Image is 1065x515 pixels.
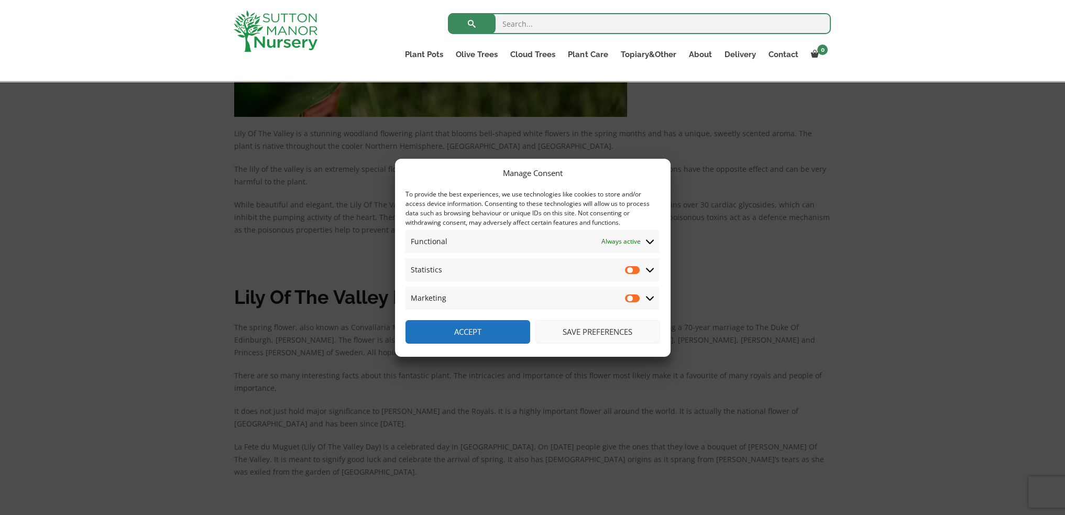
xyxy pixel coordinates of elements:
[503,167,563,179] div: Manage Consent
[399,47,449,62] a: Plant Pots
[234,10,317,52] img: logo
[448,13,831,34] input: Search...
[614,47,682,62] a: Topiary&Other
[411,264,442,276] span: Statistics
[405,287,659,310] summary: Marketing
[449,47,504,62] a: Olive Trees
[762,47,804,62] a: Contact
[535,320,660,344] button: Save preferences
[504,47,562,62] a: Cloud Trees
[405,190,659,227] div: To provide the best experiences, we use technologies like cookies to store and/or access device i...
[601,235,641,248] span: Always active
[817,45,828,55] span: 0
[405,320,530,344] button: Accept
[718,47,762,62] a: Delivery
[562,47,614,62] a: Plant Care
[405,230,659,253] summary: Functional Always active
[411,235,447,248] span: Functional
[804,47,831,62] a: 0
[411,292,446,304] span: Marketing
[682,47,718,62] a: About
[405,258,659,281] summary: Statistics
